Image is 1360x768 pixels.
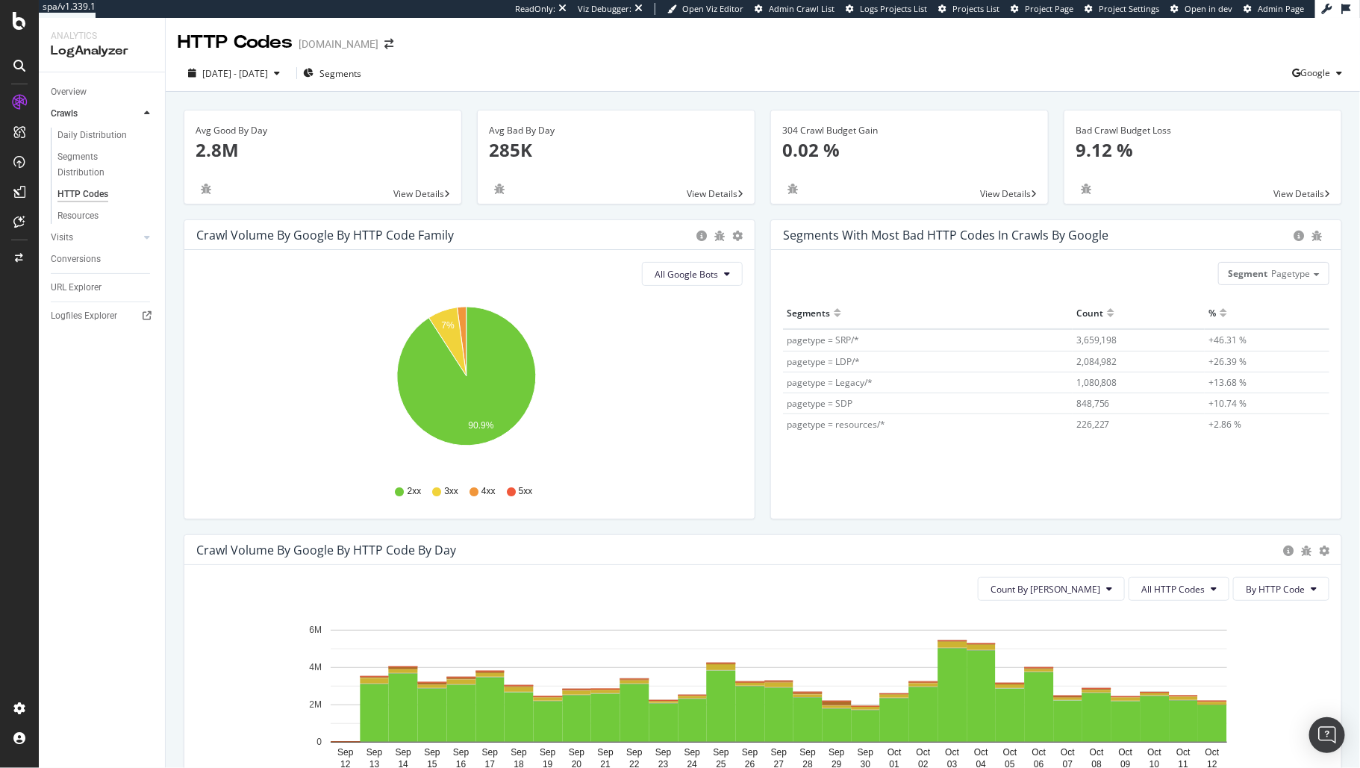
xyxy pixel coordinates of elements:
div: bug [714,231,725,241]
span: View Details [687,187,737,200]
a: Admin Page [1244,3,1304,15]
text: Sep [858,747,874,758]
div: Analytics [51,30,153,43]
div: Avg Good By Day [196,124,450,137]
text: Oct [1147,747,1161,758]
div: Crawl Volume by google by HTTP Code by Day [196,543,456,558]
text: Sep [829,747,845,758]
div: Bad Crawl Budget Loss [1076,124,1330,137]
button: By HTTP Code [1233,577,1329,601]
text: Sep [626,747,643,758]
span: Project Settings [1099,3,1159,14]
button: All HTTP Codes [1129,577,1229,601]
text: 2M [309,700,322,711]
a: Projects List [938,3,999,15]
span: Google [1300,66,1330,79]
text: Oct [1176,747,1191,758]
span: Project Page [1025,3,1073,14]
div: A chart. [196,298,737,471]
span: 2,084,982 [1076,355,1117,368]
text: Oct [1003,747,1017,758]
div: Resources [57,208,99,224]
div: Segments with most bad HTTP codes in Crawls by google [783,228,1108,243]
text: Sep [424,747,440,758]
button: Count By [PERSON_NAME] [978,577,1125,601]
a: Logs Projects List [846,3,927,15]
button: All Google Bots [642,262,743,286]
div: Crawl Volume by google by HTTP Code Family [196,228,454,243]
text: Oct [917,747,931,758]
div: Avg Bad By Day [489,124,743,137]
span: Admin Crawl List [769,3,835,14]
text: Oct [1032,747,1046,758]
text: Sep [511,747,527,758]
button: Google [1292,61,1348,85]
a: Open Viz Editor [667,3,743,15]
text: Sep [569,747,585,758]
a: Crawls [51,106,140,122]
div: % [1208,301,1216,325]
span: pagetype = Legacy/* [787,376,873,389]
span: +46.31 % [1208,334,1247,346]
text: Sep [337,747,354,758]
span: All Google Bots [655,268,718,281]
a: Visits [51,230,140,246]
span: View Details [1273,187,1324,200]
span: Pagetype [1271,267,1310,280]
a: Segments Distribution [57,149,155,181]
span: View Details [393,187,444,200]
span: +10.74 % [1208,397,1247,410]
span: 2xx [408,485,422,498]
text: Sep [453,747,470,758]
div: HTTP Codes [178,30,293,55]
text: 6M [309,625,322,636]
span: 4xx [481,485,496,498]
text: Oct [1061,747,1075,758]
span: All HTTP Codes [1141,583,1205,596]
a: Project Page [1011,3,1073,15]
a: Project Settings [1085,3,1159,15]
a: Open in dev [1170,3,1232,15]
span: Count By Day [991,583,1100,596]
div: Segments [787,301,830,325]
a: Daily Distribution [57,128,155,143]
div: Open Intercom Messenger [1309,717,1345,753]
text: 7% [441,321,455,331]
text: Sep [684,747,701,758]
a: Resources [57,208,155,224]
p: 285K [489,137,743,163]
text: Oct [1205,747,1220,758]
text: Sep [396,747,412,758]
div: bug [1311,231,1322,241]
span: 1,080,808 [1076,376,1117,389]
div: bug [196,184,216,194]
a: URL Explorer [51,280,155,296]
span: Segments [319,67,361,80]
span: pagetype = LDP/* [787,355,860,368]
span: +26.39 % [1208,355,1247,368]
a: Logfiles Explorer [51,308,155,324]
a: Conversions [51,252,155,267]
text: Oct [1090,747,1104,758]
text: Oct [1119,747,1133,758]
span: View Details [980,187,1031,200]
a: Overview [51,84,155,100]
div: LogAnalyzer [51,43,153,60]
p: 2.8M [196,137,450,163]
div: bug [782,184,803,194]
span: pagetype = resources/* [787,418,885,431]
div: [DOMAIN_NAME] [299,37,378,51]
text: Sep [482,747,499,758]
span: Logs Projects List [860,3,927,14]
text: 0 [316,737,322,748]
a: Admin Crawl List [755,3,835,15]
span: [DATE] - [DATE] [202,67,268,80]
div: circle-info [1294,231,1304,241]
text: Sep [655,747,672,758]
div: 304 Crawl Budget Gain [782,124,1037,137]
span: 848,756 [1076,397,1110,410]
div: arrow-right-arrow-left [384,39,393,49]
span: 226,227 [1076,418,1110,431]
text: 4M [309,663,322,673]
span: By HTTP Code [1246,583,1305,596]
